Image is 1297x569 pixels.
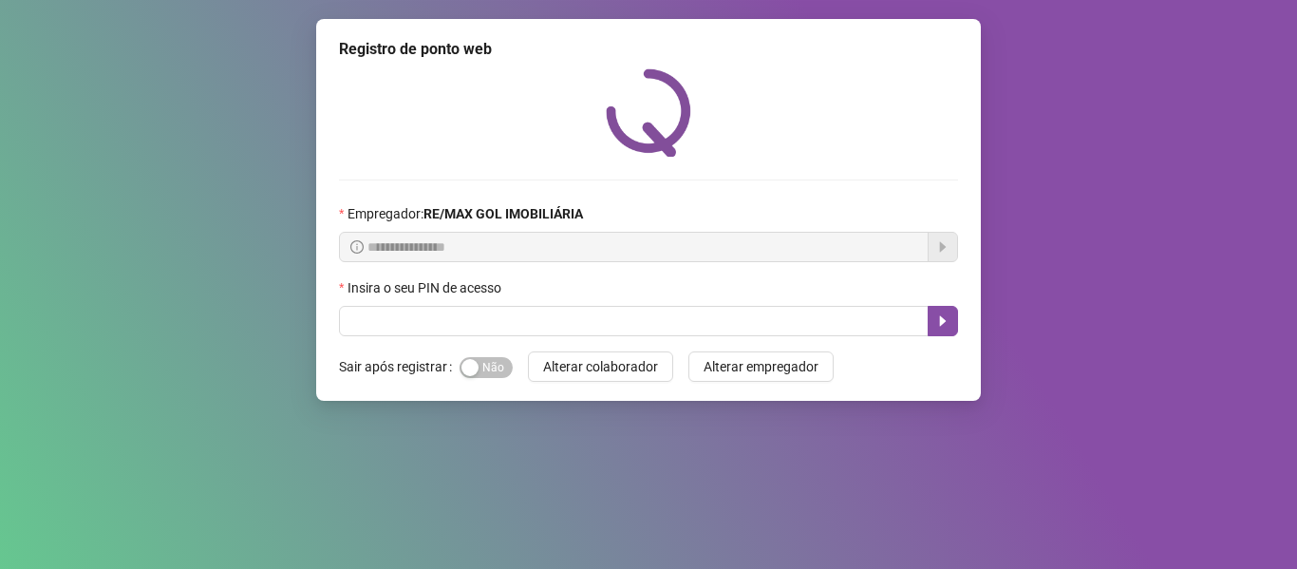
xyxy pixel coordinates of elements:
img: QRPoint [606,68,691,157]
label: Insira o seu PIN de acesso [339,277,514,298]
strong: RE/MAX GOL IMOBILIÁRIA [423,206,583,221]
span: info-circle [350,240,364,254]
span: caret-right [935,313,950,329]
label: Sair após registrar [339,351,460,382]
div: Registro de ponto web [339,38,958,61]
button: Alterar empregador [688,351,834,382]
span: Empregador : [348,203,583,224]
span: Alterar empregador [704,356,818,377]
span: Alterar colaborador [543,356,658,377]
button: Alterar colaborador [528,351,673,382]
